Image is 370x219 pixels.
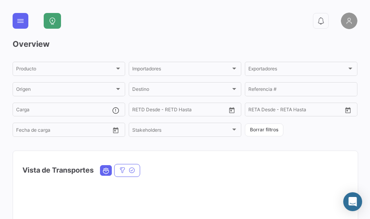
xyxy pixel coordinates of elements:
h4: Vista de Transportes [22,165,94,176]
span: Producto [16,67,115,73]
input: Desde [16,128,30,134]
button: Ocean [100,166,111,175]
button: Borrar filtros [245,123,283,136]
span: Origen [16,88,115,93]
input: Hasta [268,108,313,114]
span: Importadores [132,67,231,73]
input: Desde [132,108,146,114]
div: Abrir Intercom Messenger [343,192,362,211]
img: placeholder-user.png [341,13,357,29]
input: Desde [248,108,263,114]
span: Exportadores [248,67,347,73]
button: Open calendar [226,104,238,116]
input: Hasta [36,128,81,134]
h3: Overview [13,39,357,50]
input: Hasta [152,108,197,114]
span: Stakeholders [132,128,231,134]
span: Destino [132,88,231,93]
button: Open calendar [342,104,354,116]
button: Open calendar [110,124,122,136]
